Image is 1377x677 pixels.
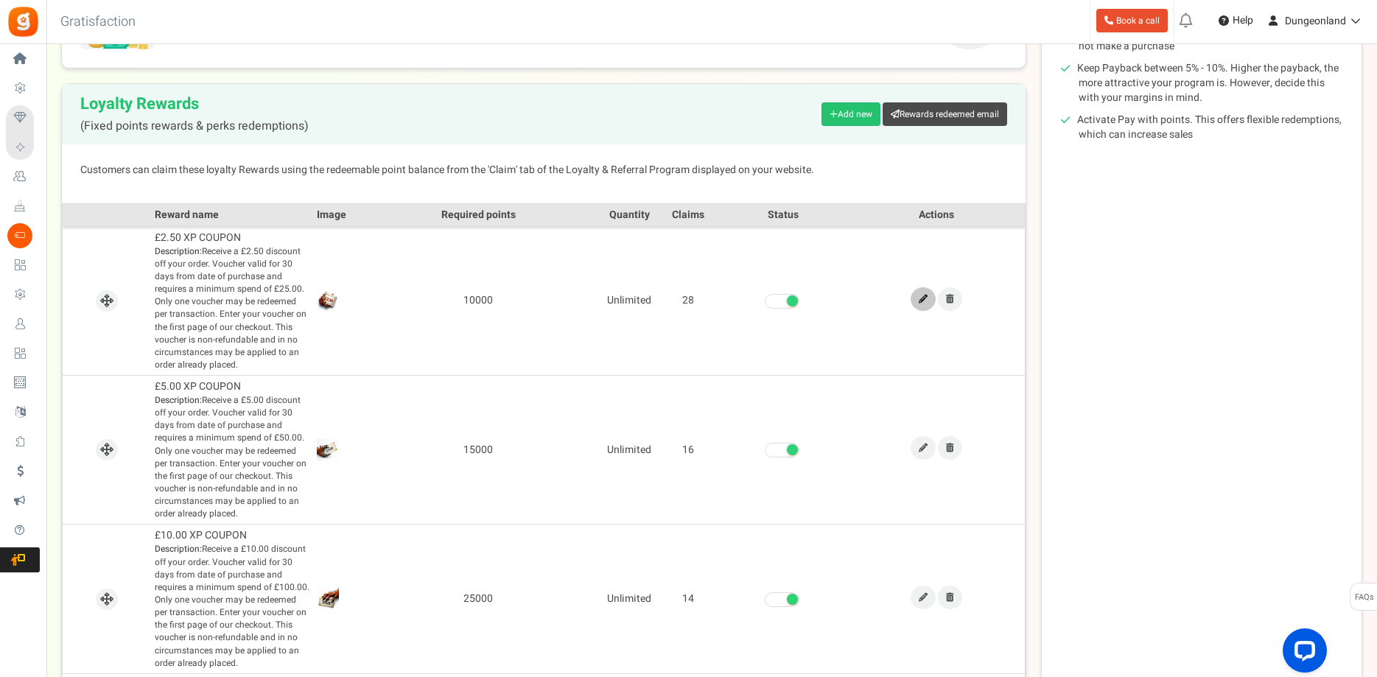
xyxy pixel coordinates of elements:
td: 28 [659,226,718,375]
span: (Fixed points rewards & perks redemptions) [80,120,309,133]
span: Receive a £2.50 discount off your order. Voucher valid for 30 days from date of purchase and requ... [155,245,309,371]
td: £10.00 XP COUPON [151,525,313,673]
th: Reward name [151,203,313,226]
b: Description: [155,393,202,407]
img: Reward [317,588,339,610]
span: FAQs [1354,583,1374,611]
h2: Loyalty Rewards [80,95,309,133]
td: 14 [659,525,718,673]
th: Actions [849,203,1025,226]
a: Add new [821,102,880,126]
td: Unlimited [600,226,659,375]
a: Edit [911,287,936,311]
li: Keep Payback between 5% - 10%. Higher the payback, the more attractive your program is. However, ... [1079,61,1344,105]
a: Remove [938,436,962,460]
td: £2.50 XP COUPON [151,226,313,375]
img: Reward [317,439,339,461]
th: Quantity [600,203,659,226]
li: Activate Pay with points. This offers flexible redemptions, which can increase sales [1079,113,1344,142]
a: Edit [911,586,936,609]
h3: Gratisfaction [44,7,152,37]
a: Remove [938,287,962,311]
b: Description: [155,245,202,258]
span: Dungeonland [1285,13,1346,29]
td: 10000 [357,226,600,375]
span: Receive a £10.00 discount off your order. Voucher valid for 30 days from date of purchase and req... [155,543,309,669]
b: Description: [155,542,202,555]
a: Rewards redeemed email [883,102,1007,126]
img: Reward [317,290,339,312]
a: Help [1213,9,1259,32]
td: £5.00 XP COUPON [151,376,313,525]
td: 16 [659,376,718,525]
th: Claims [659,203,718,226]
th: Required points [357,203,600,226]
a: Remove [938,586,962,609]
span: Help [1229,13,1253,28]
span: Receive a £5.00 discount off your order. Voucher valid for 30 days from date of purchase and requ... [155,394,309,520]
th: Image [313,203,357,226]
a: Edit [911,436,936,460]
td: 15000 [357,376,600,525]
td: 25000 [357,525,600,673]
td: Unlimited [600,525,659,673]
img: Gratisfaction [7,5,40,38]
a: Book a call [1096,9,1168,32]
td: Unlimited [600,376,659,525]
p: Customers can claim these loyalty Rewards using the redeemable point balance from the 'Claim' tab... [80,163,1007,178]
th: Status [718,203,849,226]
